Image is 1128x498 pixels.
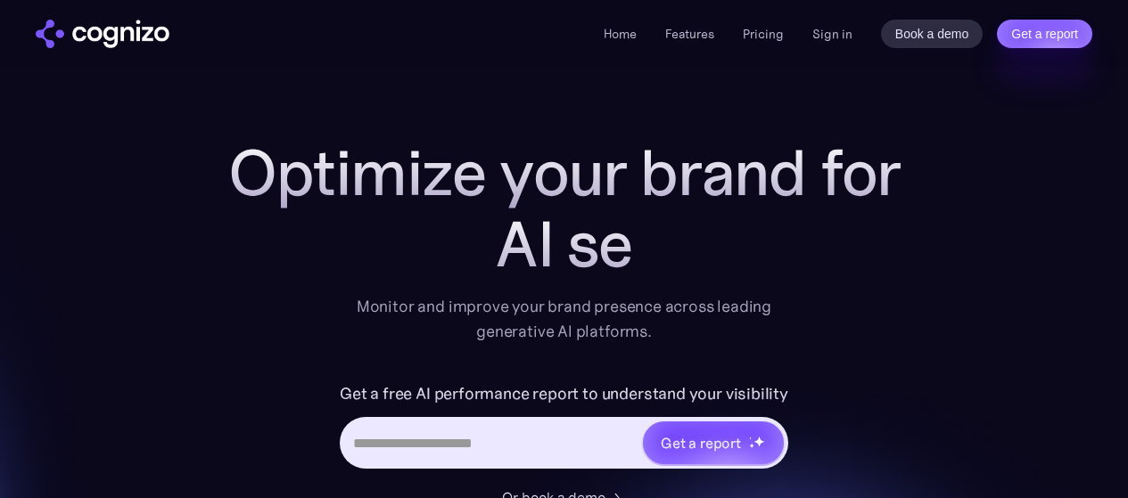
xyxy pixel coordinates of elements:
[881,20,984,48] a: Book a demo
[749,437,752,439] img: star
[997,20,1092,48] a: Get a report
[36,20,169,48] img: cognizo logo
[753,436,765,447] img: star
[208,208,921,280] div: AI se
[208,137,921,208] h1: Optimize your brand for
[812,23,852,45] a: Sign in
[749,443,755,449] img: star
[340,380,788,478] form: Hero URL Input Form
[661,432,741,453] div: Get a report
[340,380,788,408] label: Get a free AI performance report to understand your visibility
[665,26,714,42] a: Features
[604,26,637,42] a: Home
[641,420,786,466] a: Get a reportstarstarstar
[36,20,169,48] a: home
[743,26,784,42] a: Pricing
[345,294,784,344] div: Monitor and improve your brand presence across leading generative AI platforms.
